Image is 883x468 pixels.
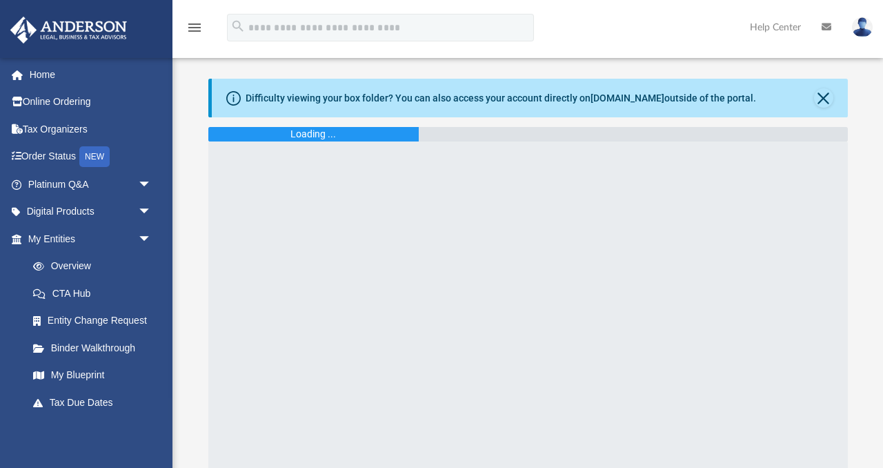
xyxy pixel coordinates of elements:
a: Online Ordering [10,88,172,116]
div: NEW [79,146,110,167]
a: Digital Productsarrow_drop_down [10,198,172,226]
a: Overview [19,253,172,280]
a: Order StatusNEW [10,143,172,171]
a: Binder Walkthrough [19,334,172,362]
i: search [230,19,246,34]
a: Tax Due Dates [19,389,172,416]
a: My Blueprint [19,362,166,389]
span: arrow_drop_down [138,170,166,199]
a: menu [186,26,203,36]
a: Platinum Q&Aarrow_drop_down [10,170,172,198]
a: Tax Organizers [10,115,172,143]
a: Entity Change Request [19,307,172,335]
a: My Anderson Teamarrow_drop_down [10,416,166,444]
span: arrow_drop_down [138,225,166,253]
img: User Pic [852,17,873,37]
div: Difficulty viewing your box folder? You can also access your account directly on outside of the p... [246,91,756,106]
div: Loading ... [290,127,336,142]
button: Close [814,88,833,108]
a: Home [10,61,172,88]
span: arrow_drop_down [138,198,166,226]
span: arrow_drop_down [138,416,166,445]
a: [DOMAIN_NAME] [591,92,664,104]
img: Anderson Advisors Platinum Portal [6,17,131,43]
i: menu [186,19,203,36]
a: CTA Hub [19,280,172,307]
a: My Entitiesarrow_drop_down [10,225,172,253]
